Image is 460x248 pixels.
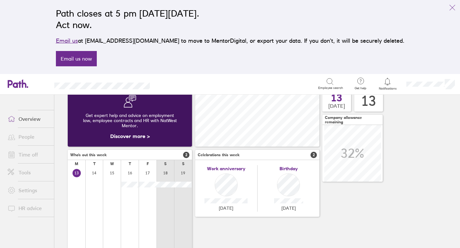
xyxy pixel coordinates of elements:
span: Employee search [318,86,343,90]
span: Company allowance remaining [325,115,380,124]
div: Get expert help and advice on employment law, employee contracts and HR with NatWest Mentor. [73,108,187,133]
h2: Path closes at 5 pm [DATE][DATE]. Act now. [56,8,404,31]
a: People [3,130,54,143]
span: Work anniversary [207,166,245,171]
a: Overview [3,113,54,125]
a: Notifications [377,77,398,91]
div: S [164,162,166,166]
a: Tools [3,166,54,179]
span: Get help [350,86,371,90]
div: T [129,162,131,166]
div: F [147,162,149,166]
span: [DATE] [328,103,345,109]
a: Settings [3,184,54,197]
div: S [182,162,184,166]
span: Who's out this week [70,153,107,157]
div: T [93,162,96,166]
div: M [75,162,78,166]
span: [DATE] [219,206,233,211]
a: Email us now [56,51,97,66]
span: Notifications [377,87,398,91]
span: 13 [331,93,342,103]
span: Birthday [280,166,298,171]
a: Time off [3,148,54,161]
a: Email us [56,37,78,44]
div: 13 [361,93,376,109]
span: 2 [310,152,317,158]
span: Celebrations this week [198,153,240,157]
div: W [110,162,114,166]
a: Discover more > [110,133,150,139]
div: Search [167,81,183,86]
a: HR advice [3,202,54,215]
span: [DATE] [281,206,296,211]
p: at [EMAIL_ADDRESS][DOMAIN_NAME] to move to MentorDigital, or export your data. If you don’t, it w... [56,36,404,45]
span: 2 [183,152,189,158]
